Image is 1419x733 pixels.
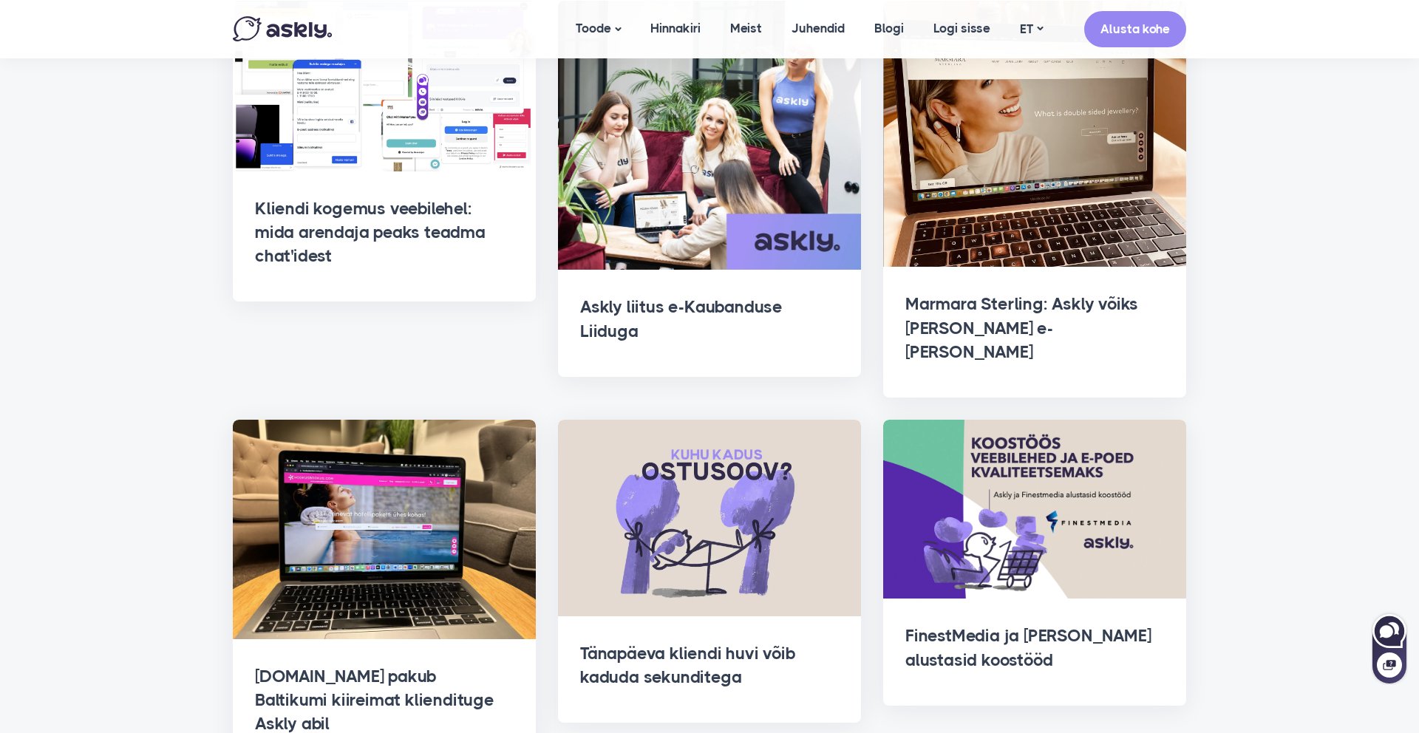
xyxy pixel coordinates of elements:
[905,294,1138,361] a: Marmara Sterling: Askly võiks [PERSON_NAME] e-[PERSON_NAME]
[1084,11,1186,47] a: Alusta kohe
[580,644,796,687] a: Tänapäeva kliendi huvi võib kaduda sekunditega
[580,297,783,341] a: Askly liitus e-Kaubanduse Liiduga
[255,199,486,266] a: Kliendi kogemus veebilehel: mida arendaja peaks teadma chat'idest
[1005,18,1058,40] a: ET
[905,626,1151,669] a: FinestMedia ja [PERSON_NAME] alustasid koostööd
[233,16,332,41] img: Askly
[1371,611,1408,685] iframe: Askly chat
